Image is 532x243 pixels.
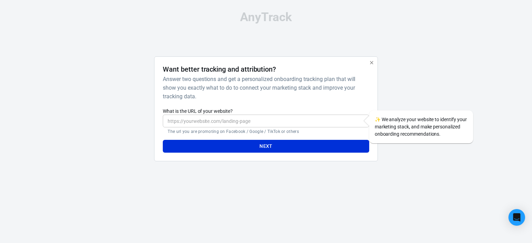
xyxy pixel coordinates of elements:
input: https://yourwebsite.com/landing-page [163,115,369,127]
span: sparkles [375,117,381,122]
div: We analyze your website to identify your marketing stack, and make personalized onboarding recomm... [369,110,473,143]
p: The url you are promoting on Facebook / Google / TikTok or others [168,129,364,134]
h6: Answer two questions and get a personalized onboarding tracking plan that will show you exactly w... [163,75,366,101]
h4: Want better tracking and attribution? [163,65,276,73]
label: What is the URL of your website? [163,108,369,115]
button: Next [163,140,369,153]
div: Open Intercom Messenger [508,209,525,226]
div: AnyTrack [93,11,439,23]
